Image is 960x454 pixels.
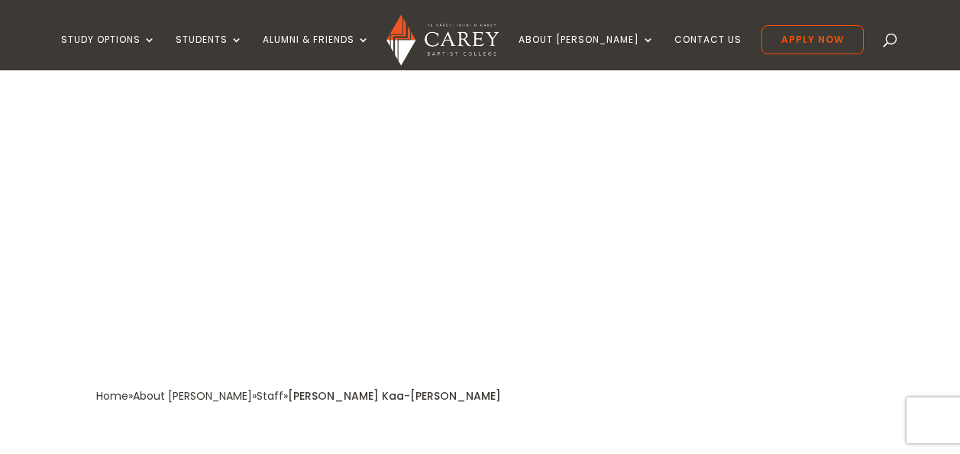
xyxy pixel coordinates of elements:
h1: Meet the Team [278,203,683,282]
img: Carey Baptist College [386,15,499,66]
div: [PERSON_NAME] Kaa-[PERSON_NAME] [288,386,501,407]
a: Home [96,388,128,404]
a: About [PERSON_NAME] [133,388,252,404]
a: Staff [257,388,283,404]
a: Apply Now [761,25,864,54]
a: Contact Us [674,34,742,70]
a: About [PERSON_NAME] [519,34,655,70]
a: Study Options [61,34,156,70]
a: Students [176,34,243,70]
div: » » » [96,386,288,407]
a: Alumni & Friends [263,34,370,70]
